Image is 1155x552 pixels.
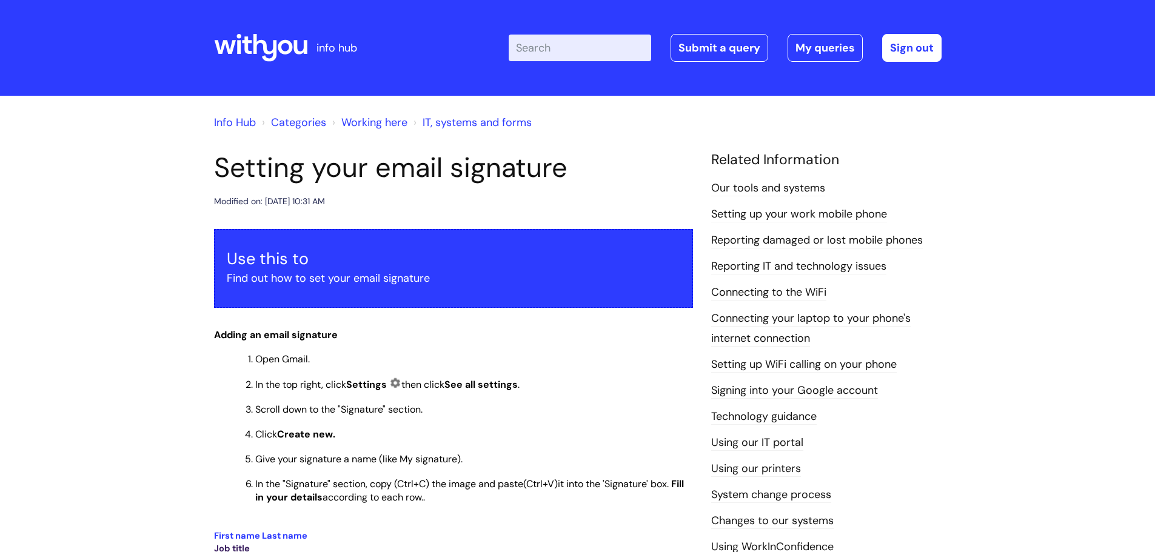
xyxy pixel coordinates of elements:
[711,461,801,477] a: Using our printers
[711,259,886,274] a: Reporting IT and technology issues
[711,181,825,196] a: Our tools and systems
[389,377,401,389] img: Settings
[214,151,693,184] h1: Setting your email signature
[882,34,942,62] a: Sign out
[711,233,923,248] a: Reporting damaged or lost mobile phones
[410,113,532,132] li: IT, systems and forms
[401,378,444,391] span: then click
[423,115,532,130] a: IT, systems and forms
[788,34,863,62] a: My queries
[523,477,558,490] span: (Ctrl+V)
[711,409,817,425] a: Technology guidance
[227,268,680,288] p: Find out how to set your email signature
[346,378,387,391] strong: Settings
[255,453,463,465] span: Give your signature a name (like My signature).
[711,151,942,168] h4: Related Information
[509,34,942,62] div: | -
[711,357,897,373] a: Setting up WiFi calling on your phone
[711,311,911,346] a: Connecting your laptop to your phone's internet connection
[444,378,518,391] span: See all settings
[227,249,680,268] h3: Use this to
[255,353,310,365] span: Open Gmail.
[214,328,338,341] span: Adding an email signature
[711,513,834,529] a: Changes to our systems
[375,477,523,490] span: opy (Ctrl+C) the image and paste
[255,477,684,504] strong: Fill in your details
[259,113,326,132] li: Solution home
[277,428,335,441] span: Create new.
[671,34,768,62] a: Submit a query
[214,115,256,130] a: Info Hub
[711,435,803,451] a: Using our IT portal
[509,35,651,61] input: Search
[271,115,326,130] a: Categories
[255,378,389,391] span: In the top right, click
[341,115,407,130] a: Working here
[316,38,357,58] p: info hub
[518,378,520,391] span: .
[711,285,826,301] a: Connecting to the WiFi
[255,477,684,504] span: In the "Signature" section, c according to each row..
[255,428,277,441] span: Click
[214,530,307,542] span: First name Last name
[711,487,831,503] a: System change process
[329,113,407,132] li: Working here
[214,194,325,209] div: Modified on: [DATE] 10:31 AM
[558,477,669,490] span: it into the 'Signature' box.
[255,403,423,416] span: Scroll down to the "Signature" section.
[711,207,887,222] a: Setting up your work mobile phone
[711,383,878,399] a: Signing into your Google account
